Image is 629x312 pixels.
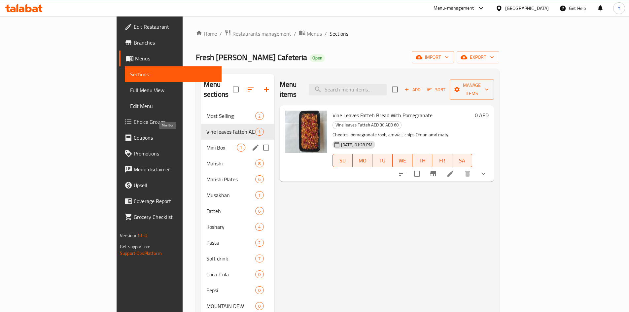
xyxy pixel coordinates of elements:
a: Menu disclaimer [119,161,222,177]
div: Most Selling2 [201,108,274,124]
div: [GEOGRAPHIC_DATA] [505,5,549,12]
span: Pepsi [206,286,256,294]
span: Sort sections [243,82,259,97]
span: Coca-Cola [206,270,256,278]
button: edit [251,143,261,153]
div: Mahshi [206,159,256,167]
a: Grocery Checklist [119,209,222,225]
span: TU [375,156,390,165]
span: Menus [307,30,322,38]
button: Branch-specific-item [425,166,441,182]
div: items [255,207,263,215]
span: Pasta [206,239,256,247]
div: items [255,270,263,278]
span: Fatteh [206,207,256,215]
a: Restaurants management [225,29,291,38]
div: Koshary4 [201,219,274,235]
div: Open [310,54,325,62]
span: Sections [330,30,348,38]
a: Sections [125,66,222,82]
button: sort-choices [394,166,410,182]
span: 0 [256,287,263,294]
button: delete [460,166,475,182]
button: MO [353,154,372,167]
div: items [237,144,245,152]
div: Soft drink [206,255,256,262]
div: Coca-Cola0 [201,266,274,282]
span: Get support on: [120,242,150,251]
span: 0 [256,303,263,309]
span: Y [618,5,620,12]
input: search [309,84,387,95]
span: 6 [256,176,263,183]
span: Add [403,86,421,93]
a: Upsell [119,177,222,193]
div: Mahshi8 [201,156,274,171]
span: 4 [256,224,263,230]
span: Vine leaves Fatteh AED 30 AED 60 [206,128,256,136]
a: Edit Menu [125,98,222,114]
h6: 0 AED [475,111,489,120]
div: Mahshi Plates6 [201,171,274,187]
span: Full Menu View [130,86,216,94]
span: SA [455,156,470,165]
img: Vine Leaves Fatteh Bread With Pomegranate [285,111,327,153]
button: FR [432,154,452,167]
span: 0 [256,271,263,278]
a: Menus [299,29,322,38]
div: items [255,239,263,247]
span: Fresh [PERSON_NAME] Cafeteria [196,50,307,65]
div: items [255,175,263,183]
button: show more [475,166,491,182]
span: Most Selling [206,112,256,120]
span: 2 [256,113,263,119]
span: Edit Restaurant [134,23,216,31]
span: Mahshi Plates [206,175,256,183]
a: Edit Restaurant [119,19,222,35]
button: export [457,51,499,63]
button: Sort [426,85,447,95]
a: Branches [119,35,222,51]
span: Add item [402,85,423,95]
span: 8 [256,160,263,167]
a: Coupons [119,130,222,146]
a: Coverage Report [119,193,222,209]
span: Musakhan [206,191,256,199]
span: [DATE] 01:28 PM [338,142,375,148]
span: 1 [256,192,263,198]
button: TH [412,154,432,167]
span: 7 [256,256,263,262]
div: items [255,191,263,199]
span: WE [395,156,410,165]
span: 6 [256,208,263,214]
div: MOUNTAIN DEW [206,302,256,310]
button: import [412,51,454,63]
span: Upsell [134,181,216,189]
button: SA [452,154,472,167]
button: SU [332,154,353,167]
span: Vine Leaves Fatteh Bread With Pomegranate [332,110,433,120]
span: 1 [256,129,263,135]
div: Vine leaves Fatteh AED 30 AED 60 [332,121,402,129]
span: 2 [256,240,263,246]
div: items [255,112,263,120]
span: Coupons [134,134,216,142]
svg: Show Choices [479,170,487,178]
div: items [255,159,263,167]
span: Choice Groups [134,118,216,126]
span: Version: [120,231,136,240]
button: WE [393,154,412,167]
button: Manage items [450,79,494,100]
div: items [255,255,263,262]
a: Promotions [119,146,222,161]
a: Support.OpsPlatform [120,249,162,258]
a: Choice Groups [119,114,222,130]
span: Mini Box [206,144,237,152]
div: Musakhan1 [201,187,274,203]
span: MO [355,156,370,165]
